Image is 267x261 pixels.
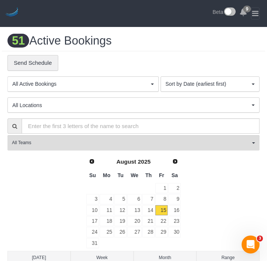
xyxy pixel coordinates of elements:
a: 8 [155,194,168,204]
a: 3 [86,194,99,204]
button: Sort by Date (earliest first) [161,76,260,92]
a: 18 [100,216,114,226]
a: Beta [212,7,236,17]
input: Enter the first 3 letters of the name to search [22,118,260,134]
ol: All Teams [7,135,260,147]
a: 14 [142,205,155,215]
span: Friday [159,172,164,178]
a: 24 [86,227,99,237]
a: 20 [127,216,142,226]
a: 4 [100,194,114,204]
a: 5 [114,194,127,204]
img: Automaid Logo [4,7,19,18]
button: All Active Bookings [7,76,159,92]
span: Sunday [89,172,96,178]
a: 22 [155,216,168,226]
a: Send Schedule [7,55,58,71]
a: 25 [100,227,114,237]
a: Next [170,156,181,167]
a: 6 [127,194,142,204]
span: 2025 [138,158,150,165]
a: 10 [86,205,99,215]
a: 31 [86,238,99,248]
span: All Teams [12,140,250,146]
a: 28 [142,227,155,237]
iframe: Intercom live chat [242,236,260,254]
span: All Locations [12,101,250,109]
a: 1 [155,183,168,193]
a: 17 [86,216,99,226]
a: 13 [127,205,142,215]
span: Thursday [145,172,152,178]
a: 27 [127,227,142,237]
span: 51 [7,34,29,48]
a: 7 [142,194,155,204]
a: 30 [168,227,181,237]
a: 2 [168,183,181,193]
a: 11 [100,205,114,215]
span: Wednesday [131,172,139,178]
a: 23 [168,216,181,226]
span: Monday [103,172,111,178]
button: All Teams [7,135,260,151]
span: Prev [89,158,95,164]
span: Saturday [171,172,178,178]
a: 16 [168,205,181,215]
span: Tuesday [118,172,124,178]
img: New interface [223,7,236,17]
span: Sort by Date (earliest first) [165,80,250,88]
h1: Active Bookings [7,34,260,47]
span: August [117,158,136,165]
a: 9 [168,194,181,204]
a: 12 [114,205,127,215]
span: 3 [257,236,263,242]
a: 21 [142,216,155,226]
button: All Locations [7,97,260,113]
span: Next [172,158,178,164]
a: 26 [114,227,127,237]
a: Prev [87,156,97,167]
a: 15 [155,205,168,215]
span: All Active Bookings [12,80,149,88]
a: 19 [114,216,127,226]
a: 9 [239,7,247,19]
a: 29 [155,227,168,237]
span: 9 [243,6,251,12]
